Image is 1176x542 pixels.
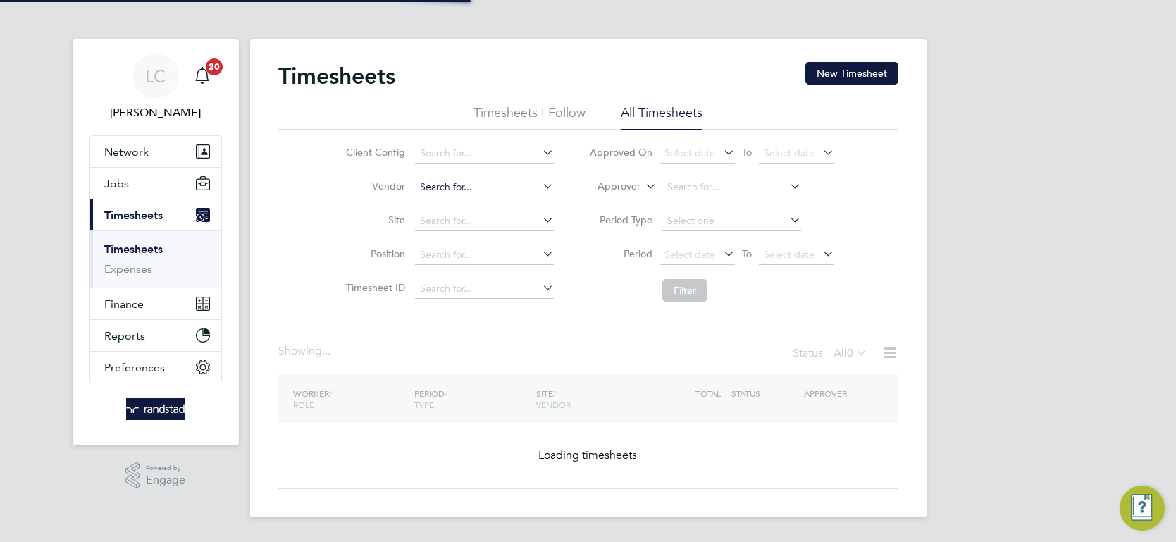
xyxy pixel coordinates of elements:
label: Period Type [589,214,652,226]
span: Select date [764,248,815,261]
button: Timesheets [90,199,221,230]
label: Period [589,247,652,260]
nav: Main navigation [73,39,239,445]
a: Powered byEngage [125,462,185,489]
span: Network [104,145,149,159]
label: All [834,346,867,360]
h2: Timesheets [278,62,395,90]
a: Timesheets [104,242,163,256]
div: Status [793,344,870,364]
div: Timesheets [90,230,221,288]
li: Timesheets I Follow [474,104,586,130]
input: Search for... [662,178,801,197]
button: Network [90,136,221,167]
div: Showing [278,344,333,359]
span: Select date [664,147,715,159]
label: Approver [577,180,640,194]
span: Preferences [104,361,165,374]
button: Jobs [90,168,221,199]
input: Search for... [415,245,554,265]
label: Vendor [342,180,405,192]
label: Timesheet ID [342,281,405,294]
button: Finance [90,288,221,319]
a: Expenses [104,262,152,276]
input: Search for... [415,279,554,299]
span: Timesheets [104,209,163,222]
li: All Timesheets [621,104,702,130]
button: Reports [90,320,221,351]
span: Powered by [146,462,185,474]
button: New Timesheet [805,62,898,85]
span: 20 [206,58,223,75]
input: Select one [662,211,801,231]
label: Site [342,214,405,226]
span: Reports [104,329,145,343]
input: Search for... [415,178,554,197]
a: Go to home page [89,398,222,420]
span: Luke Carter [89,104,222,121]
a: 20 [188,54,216,99]
span: ... [322,344,330,358]
span: Select date [764,147,815,159]
span: Select date [664,248,715,261]
label: Position [342,247,405,260]
button: Preferences [90,352,221,383]
input: Search for... [415,211,554,231]
span: To [738,143,756,161]
button: Filter [662,279,707,302]
img: randstad-logo-retina.png [126,398,185,420]
span: Jobs [104,177,129,190]
span: LC [145,67,166,85]
span: Finance [104,297,144,311]
input: Search for... [415,144,554,164]
span: Engage [146,474,185,486]
button: Engage Resource Center [1120,486,1165,531]
a: LC[PERSON_NAME] [89,54,222,121]
span: 0 [847,346,853,360]
label: Approved On [589,146,652,159]
span: To [738,245,756,263]
label: Client Config [342,146,405,159]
